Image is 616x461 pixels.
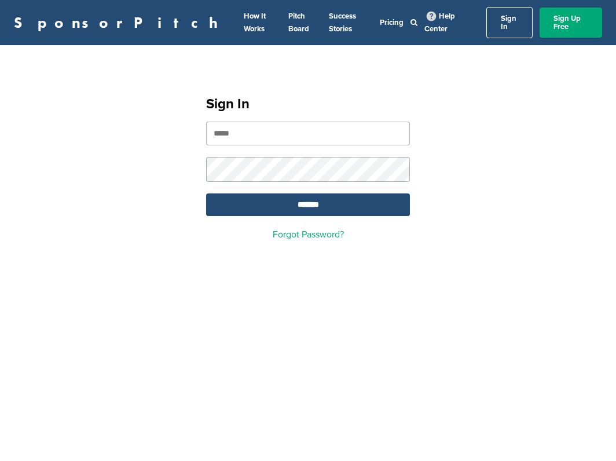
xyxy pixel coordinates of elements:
[288,12,309,34] a: Pitch Board
[273,229,344,240] a: Forgot Password?
[486,7,533,38] a: Sign In
[380,18,404,27] a: Pricing
[206,94,410,115] h1: Sign In
[329,12,356,34] a: Success Stories
[540,8,602,38] a: Sign Up Free
[424,9,455,36] a: Help Center
[14,15,225,30] a: SponsorPitch
[244,12,266,34] a: How It Works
